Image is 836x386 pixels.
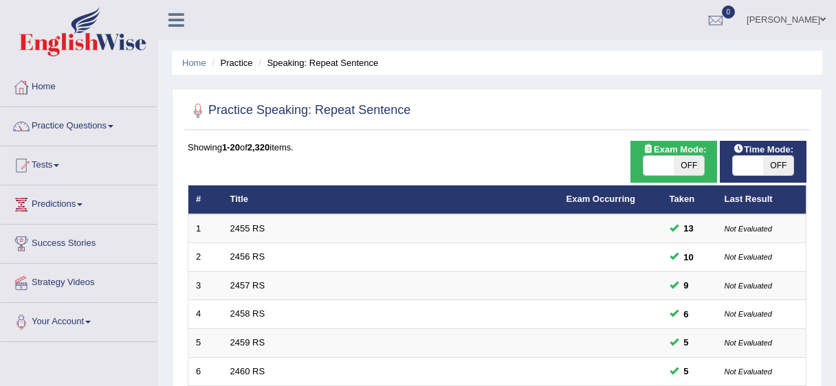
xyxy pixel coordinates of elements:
[725,225,772,233] small: Not Evaluated
[725,282,772,290] small: Not Evaluated
[188,243,223,272] td: 2
[188,329,223,358] td: 5
[679,250,699,264] span: You can still take this question
[763,156,793,175] span: OFF
[230,251,265,262] a: 2456 RS
[725,339,772,347] small: Not Evaluated
[727,142,799,157] span: Time Mode:
[230,337,265,348] a: 2459 RS
[662,185,717,214] th: Taken
[566,194,635,204] a: Exam Occurring
[182,58,206,68] a: Home
[188,185,223,214] th: #
[247,142,270,152] b: 2,320
[1,303,157,337] a: Your Account
[637,142,712,157] span: Exam Mode:
[679,221,699,236] span: You can still take this question
[1,225,157,259] a: Success Stories
[1,68,157,102] a: Home
[725,253,772,261] small: Not Evaluated
[725,367,772,376] small: Not Evaluated
[188,141,806,154] div: Showing of items.
[1,264,157,298] a: Strategy Videos
[230,308,265,319] a: 2458 RS
[679,364,694,378] span: You can still take this question
[230,223,265,234] a: 2455 RS
[188,100,410,121] h2: Practice Speaking: Repeat Sentence
[630,141,717,183] div: Show exams occurring in exams
[717,185,806,214] th: Last Result
[188,214,223,243] td: 1
[188,357,223,386] td: 6
[1,185,157,220] a: Predictions
[679,278,694,293] span: You can still take this question
[679,335,694,350] span: You can still take this question
[222,142,240,152] b: 1-20
[725,310,772,318] small: Not Evaluated
[674,156,704,175] span: OFF
[230,366,265,376] a: 2460 RS
[722,5,736,19] span: 0
[230,280,265,291] a: 2457 RS
[679,307,694,321] span: You can still take this question
[208,56,252,69] li: Practice
[1,146,157,181] a: Tests
[188,300,223,329] td: 4
[1,107,157,141] a: Practice Questions
[223,185,559,214] th: Title
[255,56,378,69] li: Speaking: Repeat Sentence
[188,271,223,300] td: 3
